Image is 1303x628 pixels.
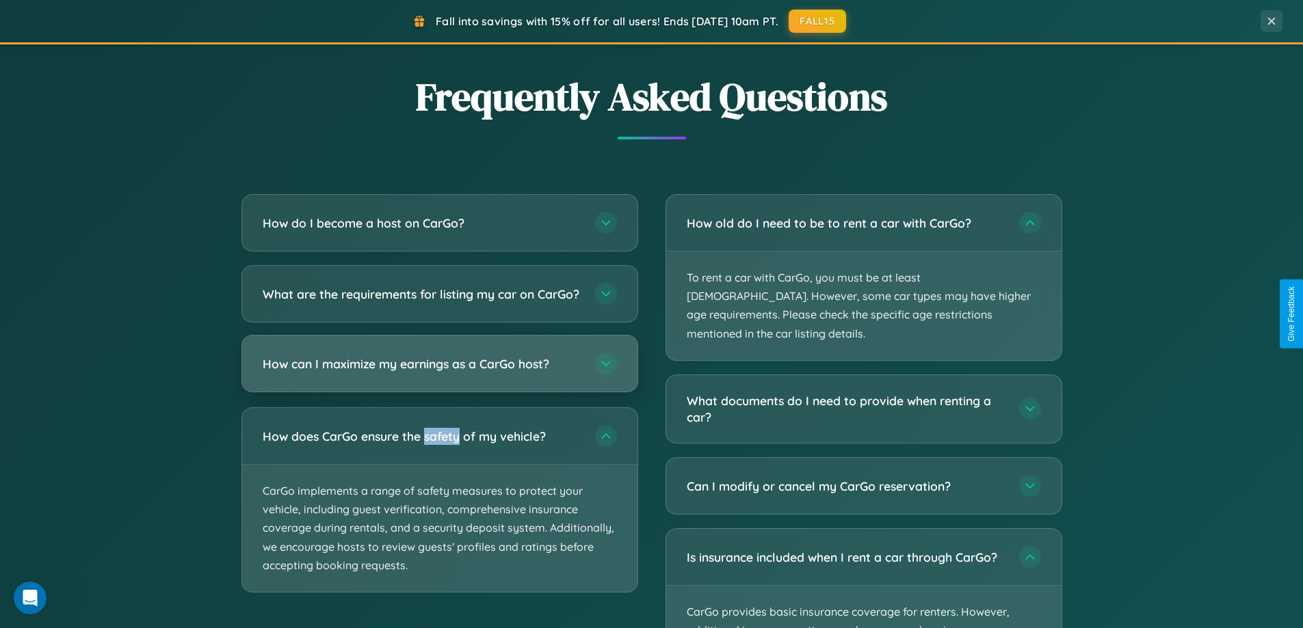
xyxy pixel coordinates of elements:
[436,14,778,28] span: Fall into savings with 15% off for all users! Ends [DATE] 10am PT.
[687,478,1005,495] h3: Can I modify or cancel my CarGo reservation?
[14,582,47,614] iframe: Intercom live chat
[242,465,637,592] p: CarGo implements a range of safety measures to protect your vehicle, including guest verification...
[263,355,581,372] h3: How can I maximize my earnings as a CarGo host?
[666,251,1062,360] p: To rent a car with CarGo, you must be at least [DEMOGRAPHIC_DATA]. However, some car types may ha...
[263,428,581,445] h3: How does CarGo ensure the safety of my vehicle?
[263,286,581,303] h3: What are the requirements for listing my car on CarGo?
[687,549,1005,566] h3: Is insurance included when I rent a car through CarGo?
[263,215,581,232] h3: How do I become a host on CarGo?
[241,70,1062,123] h2: Frequently Asked Questions
[1287,286,1296,342] div: Give Feedback
[789,10,846,33] button: FALL15
[687,392,1005,426] h3: What documents do I need to provide when renting a car?
[687,215,1005,232] h3: How old do I need to be to rent a car with CarGo?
